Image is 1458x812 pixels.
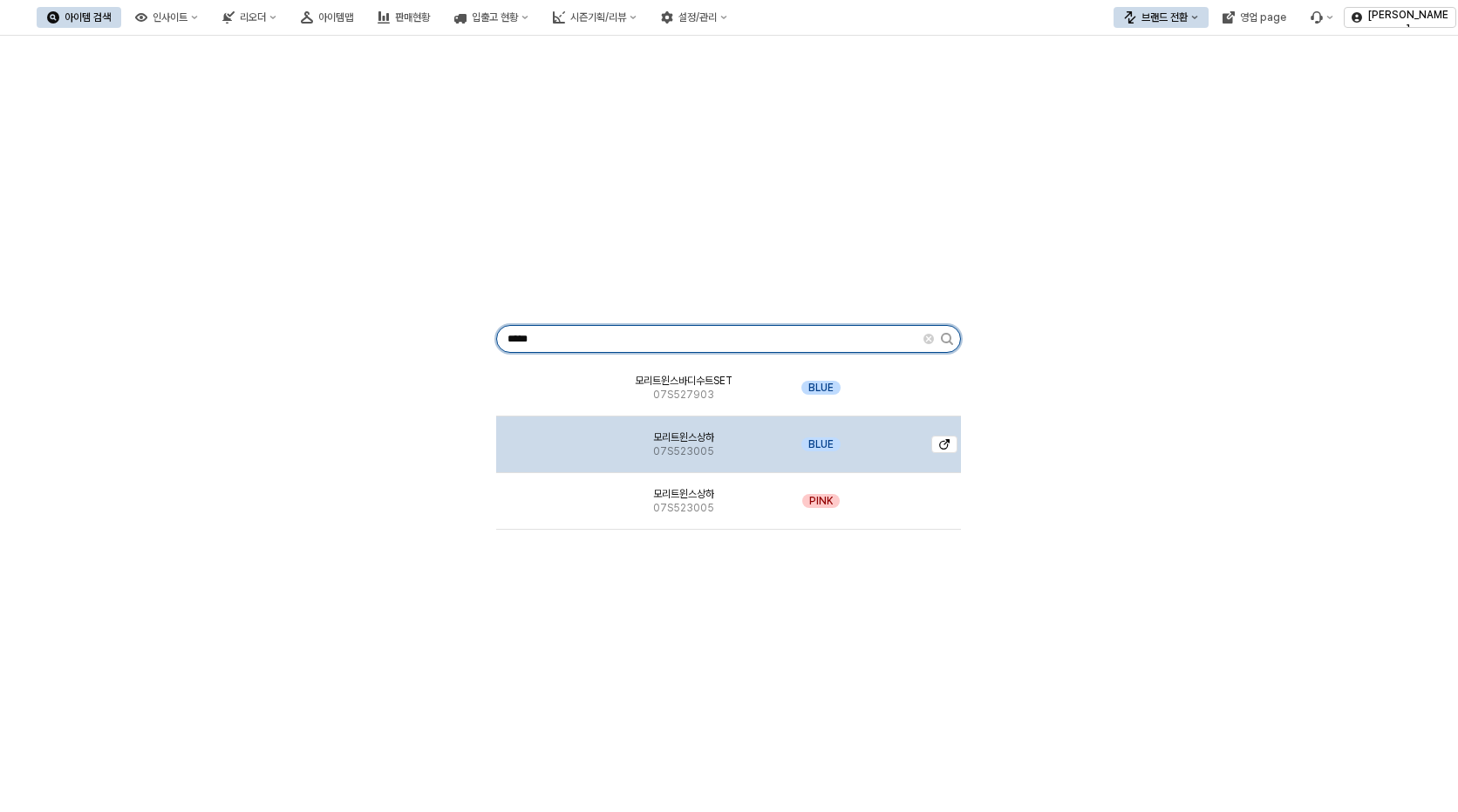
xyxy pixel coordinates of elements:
[809,494,833,508] span: PINK
[37,7,121,28] button: 아이템 검색
[1141,11,1188,24] div: 브랜드 전환
[444,7,539,28] button: 입출고 현황
[1240,11,1286,24] div: 영업 page
[1344,7,1456,28] button: [PERSON_NAME]
[125,7,208,28] button: 인사이트
[923,334,934,344] button: Clear
[808,381,834,395] span: BLUE
[240,11,266,24] div: 리오더
[653,430,714,444] span: 모리트윈스상하
[65,11,111,24] div: 아이템 검색
[1114,7,1209,28] button: 브랜드 전환
[290,7,364,28] button: 아이템맵
[653,487,714,501] span: 모리트윈스상하
[808,437,834,451] span: BLUE
[1212,7,1297,28] button: 영업 page
[1367,8,1448,36] p: [PERSON_NAME]
[153,11,187,24] div: 인사이트
[653,501,714,515] span: 07S523005
[651,7,738,28] button: 설정/관리
[395,11,430,24] div: 판매현황
[653,388,714,402] span: 07S527903
[570,11,626,24] div: 시즌기획/리뷰
[542,7,647,28] button: 시즌기획/리뷰
[472,11,518,24] div: 입출고 현황
[1300,7,1344,28] div: Menu item 6
[367,7,440,28] button: 판매현황
[318,11,353,24] div: 아이템맵
[931,436,957,453] button: 아이템 상세
[653,444,714,458] span: 07S523005
[678,11,717,24] div: 설정/관리
[212,7,287,28] button: 리오더
[635,374,732,388] span: 모리트윈스바디수트SET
